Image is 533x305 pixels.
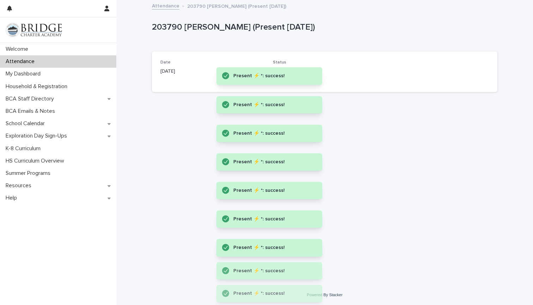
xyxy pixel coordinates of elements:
div: Present ⚡ *: success! [233,266,308,275]
div: Present ⚡ *: success! [233,129,308,138]
p: School Calendar [3,120,50,127]
span: Date [160,60,171,65]
p: 203790 [PERSON_NAME] (Present [DATE]) [152,22,495,32]
a: Attendance [152,1,179,10]
p: Resources [3,182,37,189]
div: Present ⚡ *: success! [233,289,308,298]
p: K-8 Curriculum [3,145,46,152]
p: Summer Programs [3,170,56,177]
span: Status [273,60,286,65]
p: Household & Registration [3,83,73,90]
div: Present ⚡ *: success! [233,243,308,252]
p: Attendance [3,58,40,65]
div: Present ⚡ *: success! [233,100,308,109]
p: BCA Staff Directory [3,96,60,102]
p: HS Curriculum Overview [3,158,70,164]
p: [DATE] [160,68,264,75]
a: Powered By Stacker [307,293,342,297]
div: Present ⚡ *: success! [233,186,308,195]
p: Help [3,195,23,201]
div: Present ⚡ *: success! [233,158,308,166]
div: Present ⚡ *: success! [233,72,308,80]
p: BCA Emails & Notes [3,108,61,115]
p: Welcome [3,46,34,53]
p: My Dashboard [3,71,46,77]
div: Present ⚡ *: success! [233,215,308,224]
p: 203790 [PERSON_NAME] (Present [DATE]) [187,2,286,10]
img: V1C1m3IdTEidaUdm9Hs0 [6,23,62,37]
p: Exploration Day Sign-Ups [3,133,73,139]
